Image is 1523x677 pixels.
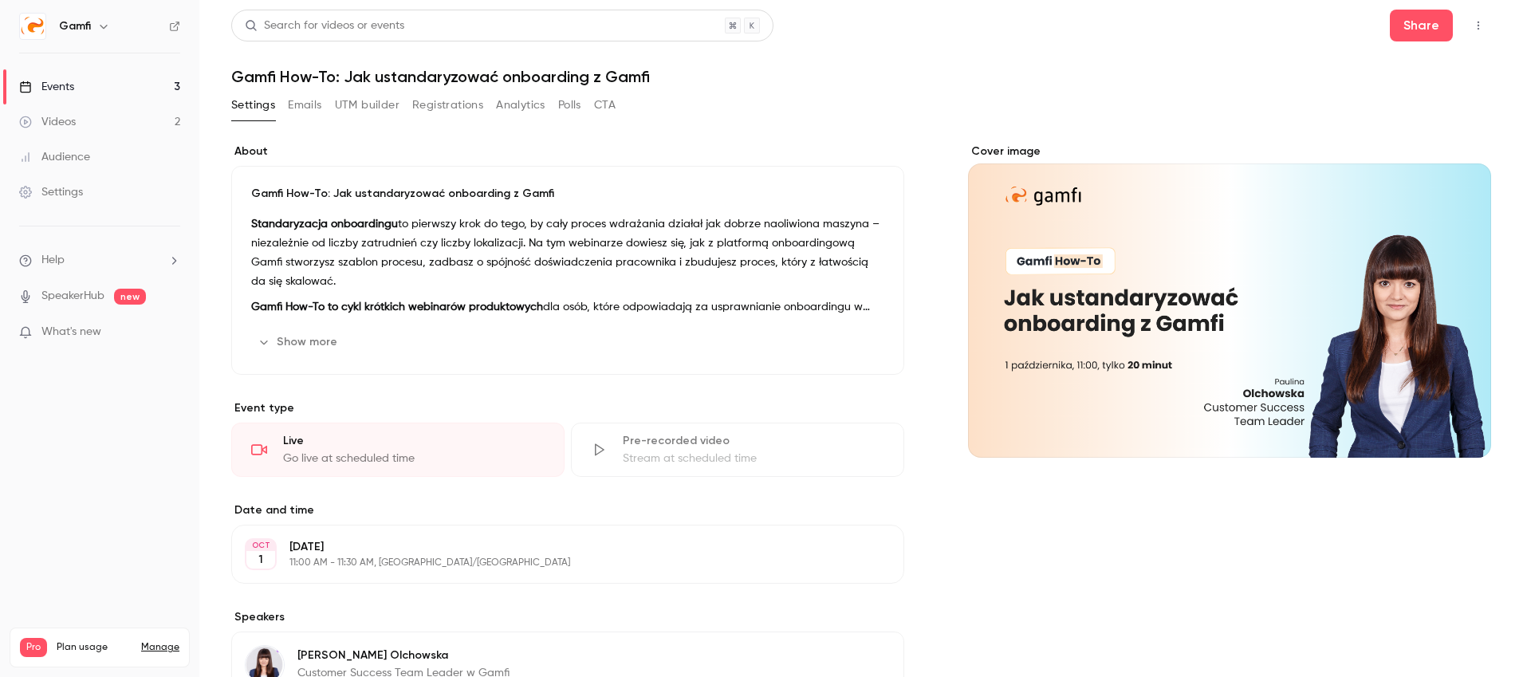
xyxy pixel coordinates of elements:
[251,301,543,313] strong: Gamfi How-To to cykl krótkich webinarów produktowych
[289,539,820,555] p: [DATE]
[245,18,404,34] div: Search for videos or events
[20,638,47,657] span: Pro
[251,297,884,317] p: dla osób, które odpowiadają za usprawnianie onboardingu w swoich organizacjach. W 20 minut pokazu...
[41,288,104,305] a: SpeakerHub
[59,18,91,34] h6: Gamfi
[496,92,545,118] button: Analytics
[41,324,101,340] span: What's new
[41,252,65,269] span: Help
[968,144,1491,458] section: Cover image
[623,433,884,449] div: Pre-recorded video
[297,647,510,663] p: [PERSON_NAME] Olchowska
[289,557,820,569] p: 11:00 AM - 11:30 AM, [GEOGRAPHIC_DATA]/[GEOGRAPHIC_DATA]
[231,67,1491,86] h1: Gamfi How-To: Jak ustandaryzować onboarding z Gamfi
[19,184,83,200] div: Settings
[20,14,45,39] img: Gamfi
[19,149,90,165] div: Audience
[19,114,76,130] div: Videos
[231,423,565,477] div: LiveGo live at scheduled time
[594,92,616,118] button: CTA
[571,423,904,477] div: Pre-recorded videoStream at scheduled time
[288,92,321,118] button: Emails
[623,451,884,466] div: Stream at scheduled time
[57,641,132,654] span: Plan usage
[251,215,884,291] p: to pierwszy krok do tego, by cały proces wdrażania działał jak dobrze naoliwiona maszyna – niezal...
[231,144,904,159] label: About
[335,92,399,118] button: UTM builder
[251,218,398,230] strong: Standaryzacja onboardingu
[251,186,884,202] p: Gamfi How-To: Jak ustandaryzować onboarding z Gamfi
[114,289,146,305] span: new
[19,79,74,95] div: Events
[161,325,180,340] iframe: Noticeable Trigger
[231,609,904,625] label: Speakers
[412,92,483,118] button: Registrations
[231,502,904,518] label: Date and time
[141,641,179,654] a: Manage
[283,433,545,449] div: Live
[1390,10,1453,41] button: Share
[968,144,1491,159] label: Cover image
[246,540,275,551] div: OCT
[231,400,904,416] p: Event type
[231,92,275,118] button: Settings
[19,252,180,269] li: help-dropdown-opener
[283,451,545,466] div: Go live at scheduled time
[258,552,263,568] p: 1
[251,329,347,355] button: Show more
[558,92,581,118] button: Polls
